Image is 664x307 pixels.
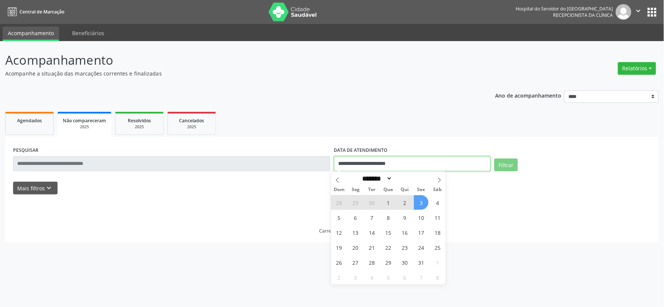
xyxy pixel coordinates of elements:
[331,187,348,192] span: Dom
[364,187,380,192] span: Ter
[365,255,379,270] span: Outubro 28, 2025
[398,270,412,285] span: Novembro 6, 2025
[381,195,396,210] span: Outubro 1, 2025
[398,225,412,240] span: Outubro 16, 2025
[381,240,396,255] span: Outubro 22, 2025
[365,240,379,255] span: Outubro 21, 2025
[365,270,379,285] span: Novembro 4, 2025
[413,187,429,192] span: Sex
[553,12,613,18] span: Recepcionista da clínica
[332,210,346,225] span: Outubro 5, 2025
[396,187,413,192] span: Qui
[332,225,346,240] span: Outubro 12, 2025
[332,195,346,210] span: Setembro 28, 2025
[348,255,363,270] span: Outubro 27, 2025
[348,240,363,255] span: Outubro 20, 2025
[332,240,346,255] span: Outubro 19, 2025
[334,145,388,156] label: DATA DE ATENDIMENTO
[381,225,396,240] span: Outubro 15, 2025
[348,187,364,192] span: Seg
[63,124,106,130] div: 2025
[616,4,631,20] img: img
[414,195,429,210] span: Outubro 3, 2025
[360,175,393,182] select: Month
[631,4,646,20] button: 
[365,225,379,240] span: Outubro 14, 2025
[381,255,396,270] span: Outubro 29, 2025
[67,27,109,40] a: Beneficiários
[430,240,445,255] span: Outubro 25, 2025
[414,270,429,285] span: Novembro 7, 2025
[5,51,463,70] p: Acompanhamento
[3,27,59,41] a: Acompanhamento
[495,90,562,100] p: Ano de acompanhamento
[414,210,429,225] span: Outubro 10, 2025
[430,255,445,270] span: Novembro 1, 2025
[494,159,518,171] button: Filtrar
[365,210,379,225] span: Outubro 7, 2025
[319,228,345,234] div: Carregando
[381,270,396,285] span: Novembro 5, 2025
[646,6,659,19] button: apps
[348,270,363,285] span: Novembro 3, 2025
[634,7,643,15] i: 
[380,187,397,192] span: Qua
[414,240,429,255] span: Outubro 24, 2025
[398,195,412,210] span: Outubro 2, 2025
[5,6,64,18] a: Central de Marcação
[381,210,396,225] span: Outubro 8, 2025
[332,270,346,285] span: Novembro 2, 2025
[128,117,151,124] span: Resolvidos
[429,187,446,192] span: Sáb
[19,9,64,15] span: Central de Marcação
[365,195,379,210] span: Setembro 30, 2025
[430,225,445,240] span: Outubro 18, 2025
[13,145,38,156] label: PESQUISAR
[430,270,445,285] span: Novembro 8, 2025
[414,225,429,240] span: Outubro 17, 2025
[179,117,204,124] span: Cancelados
[13,182,58,195] button: Mais filtroskeyboard_arrow_down
[618,62,656,75] button: Relatórios
[348,225,363,240] span: Outubro 13, 2025
[398,210,412,225] span: Outubro 9, 2025
[398,255,412,270] span: Outubro 30, 2025
[430,210,445,225] span: Outubro 11, 2025
[45,184,53,192] i: keyboard_arrow_down
[414,255,429,270] span: Outubro 31, 2025
[5,70,463,77] p: Acompanhe a situação das marcações correntes e finalizadas
[17,117,42,124] span: Agendados
[121,124,158,130] div: 2025
[173,124,210,130] div: 2025
[332,255,346,270] span: Outubro 26, 2025
[516,6,613,12] div: Hospital do Servidor do [GEOGRAPHIC_DATA]
[348,210,363,225] span: Outubro 6, 2025
[348,195,363,210] span: Setembro 29, 2025
[430,195,445,210] span: Outubro 4, 2025
[398,240,412,255] span: Outubro 23, 2025
[63,117,106,124] span: Não compareceram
